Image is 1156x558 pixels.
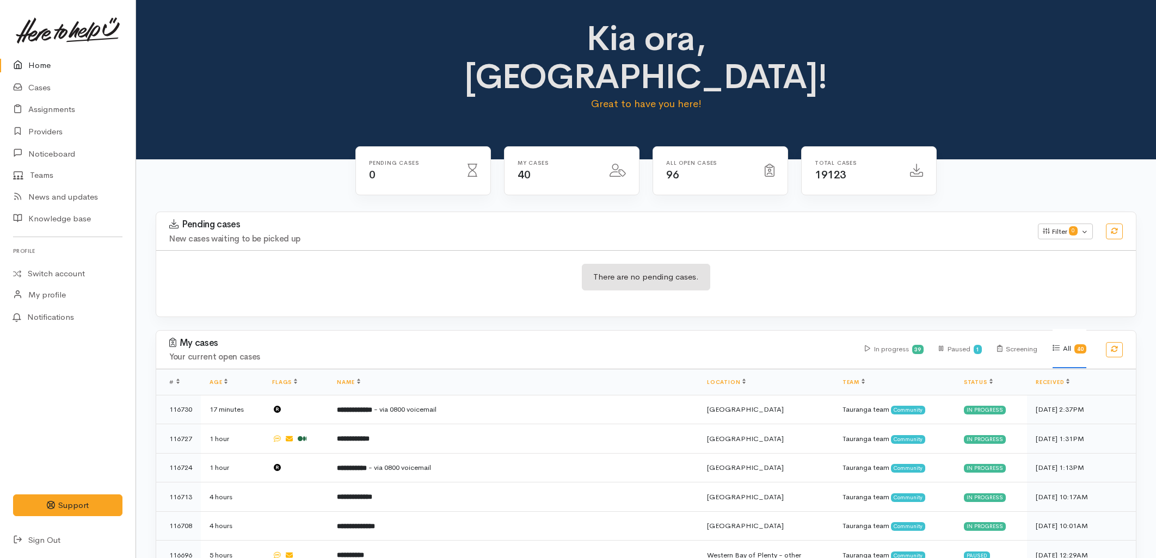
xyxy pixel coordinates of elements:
div: In progress [964,522,1006,531]
span: Community [891,522,925,531]
span: Community [891,464,925,473]
td: Tauranga team [834,511,955,541]
td: 116727 [156,424,201,454]
div: All [1053,329,1086,368]
td: [DATE] 1:31PM [1027,424,1136,454]
td: [DATE] 10:17AM [1027,482,1136,512]
td: 116730 [156,395,201,424]
a: Age [210,379,227,386]
span: 19123 [815,168,846,182]
td: 1 hour [201,424,263,454]
div: In progress [964,406,1006,414]
td: 4 hours [201,511,263,541]
td: 116713 [156,482,201,512]
div: There are no pending cases. [582,264,710,290]
td: [DATE] 1:13PM [1027,453,1136,482]
span: [GEOGRAPHIC_DATA] [707,405,784,414]
td: 116724 [156,453,201,482]
h6: My cases [518,160,597,166]
div: In progress [865,330,924,368]
span: Community [891,406,925,414]
h6: Profile [13,244,122,258]
div: Screening [997,330,1037,368]
h1: Kia ora, [GEOGRAPHIC_DATA]! [404,20,888,96]
td: 17 minutes [201,395,263,424]
div: In progress [964,435,1006,444]
span: 0 [1069,226,1078,235]
td: Tauranga team [834,482,955,512]
td: [DATE] 10:01AM [1027,511,1136,541]
a: Name [337,379,360,386]
a: Received [1036,379,1069,386]
a: Flags [272,379,297,386]
button: Filter0 [1038,224,1093,240]
p: Great to have you here! [404,96,888,111]
b: 39 [914,346,921,353]
span: [GEOGRAPHIC_DATA] [707,463,784,472]
h3: Pending cases [169,219,1025,230]
td: 4 hours [201,482,263,512]
span: 40 [518,168,530,182]
div: Paused [939,330,982,368]
td: Tauranga team [834,395,955,424]
h4: Your current open cases [169,352,852,362]
td: [DATE] 2:37PM [1027,395,1136,424]
td: Tauranga team [834,453,955,482]
span: - via 0800 voicemail [368,463,431,472]
button: Support [13,494,122,517]
b: 40 [1077,345,1084,352]
span: - via 0800 voicemail [374,405,436,414]
span: [GEOGRAPHIC_DATA] [707,492,784,501]
a: Location [707,379,746,386]
span: 96 [666,168,679,182]
td: 116708 [156,511,201,541]
td: 1 hour [201,453,263,482]
span: Community [891,493,925,502]
span: # [169,379,180,386]
b: 1 [976,346,979,353]
h6: Total cases [815,160,897,166]
a: Team [843,379,865,386]
h6: Pending cases [369,160,454,166]
a: Status [964,379,993,386]
h6: All Open cases [666,160,752,166]
div: In progress [964,493,1006,502]
h4: New cases waiting to be picked up [169,234,1025,244]
span: Community [891,435,925,444]
div: In progress [964,464,1006,473]
span: [GEOGRAPHIC_DATA] [707,521,784,530]
td: Tauranga team [834,424,955,454]
h3: My cases [169,338,852,349]
span: [GEOGRAPHIC_DATA] [707,434,784,443]
span: 0 [369,168,376,182]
